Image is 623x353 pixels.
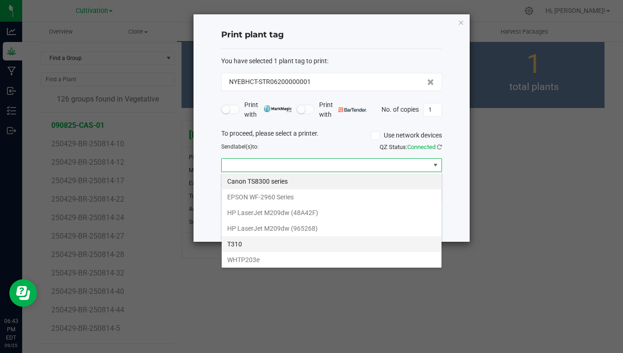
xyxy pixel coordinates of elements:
[222,221,442,236] li: HP LaserJet M209dw (965268)
[319,100,367,120] span: Print with
[339,108,367,112] img: bartender.png
[221,56,442,66] div: :
[380,144,442,150] span: QZ Status:
[264,105,292,112] img: mark_magic_cybra.png
[222,174,442,189] li: Canon TS8300 series
[221,144,259,150] span: Send to:
[221,57,327,65] span: You have selected 1 plant tag to print
[234,144,252,150] span: label(s)
[371,131,442,140] label: Use network devices
[9,279,37,307] iframe: Resource center
[222,252,442,268] li: WHTP203e
[222,189,442,205] li: EPSON WF-2960 Series
[222,236,442,252] li: T310
[229,77,311,87] span: NYEBHCT-STR06200000001
[214,179,449,189] div: Select a label template.
[407,144,435,150] span: Connected
[381,105,419,113] span: No. of copies
[214,129,449,143] div: To proceed, please select a printer.
[221,29,442,41] h4: Print plant tag
[244,100,292,120] span: Print with
[222,205,442,221] li: HP LaserJet M209dw (48A42F)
